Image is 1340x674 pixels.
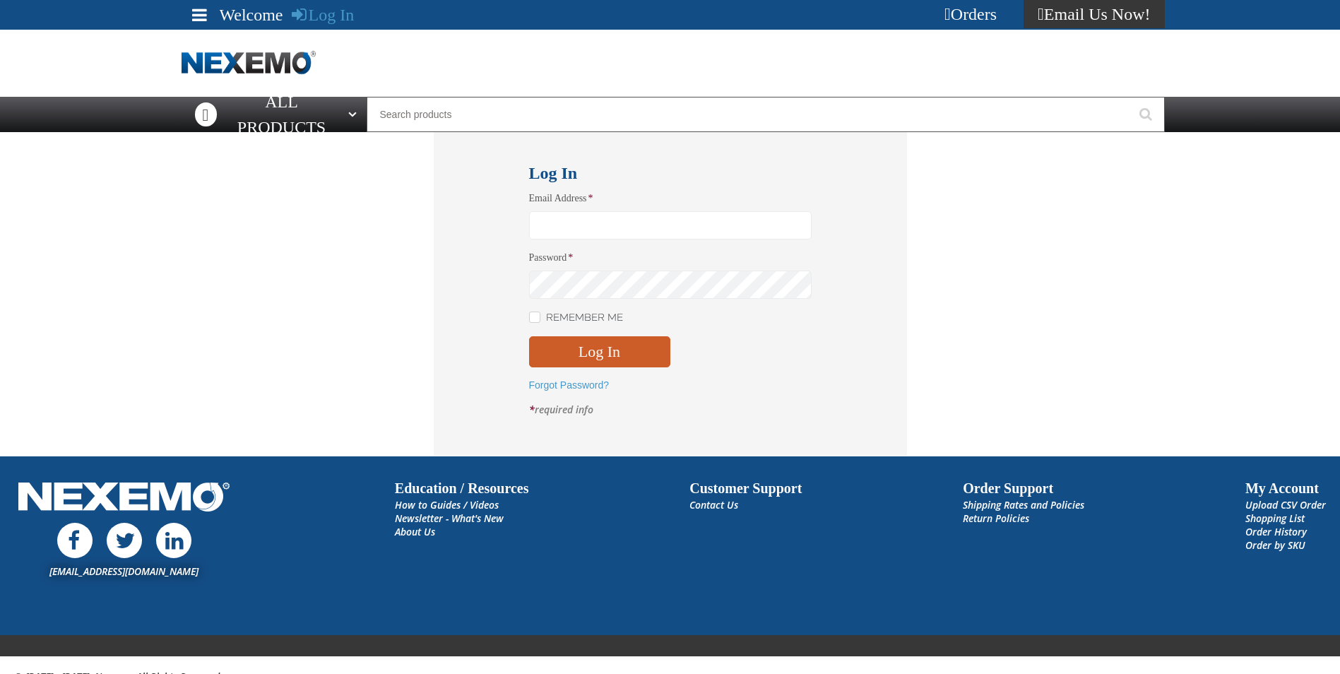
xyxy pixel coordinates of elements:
[529,403,812,417] p: required info
[1129,97,1165,132] button: Start Searching
[395,525,435,538] a: About Us
[529,336,670,367] button: Log In
[529,192,812,206] label: Email Address
[395,478,529,499] h2: Education / Resources
[367,97,1165,132] input: Search
[963,498,1084,512] a: Shipping Rates and Policies
[182,51,316,76] a: Home
[963,478,1084,499] h2: Order Support
[529,252,812,265] label: Password
[1245,512,1305,525] a: Shopping List
[182,51,316,76] img: Nexemo logo
[1245,498,1326,512] a: Upload CSV Order
[529,312,540,323] input: Remember Me
[1245,478,1326,499] h2: My Account
[529,160,812,186] h1: Log In
[529,312,623,325] label: Remember Me
[529,379,610,391] a: Forgot Password?
[1245,538,1305,552] a: Order by SKU
[343,97,367,132] button: Open All Products pages
[1245,525,1307,538] a: Order History
[49,564,198,578] a: [EMAIL_ADDRESS][DOMAIN_NAME]
[395,512,504,525] a: Newsletter - What's New
[292,6,355,24] a: Log In
[689,498,738,512] a: Contact Us
[14,478,234,519] img: Nexemo Logo
[689,478,802,499] h2: Customer Support
[223,89,340,140] span: All Products
[963,512,1029,525] a: Return Policies
[395,498,499,512] a: How to Guides / Videos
